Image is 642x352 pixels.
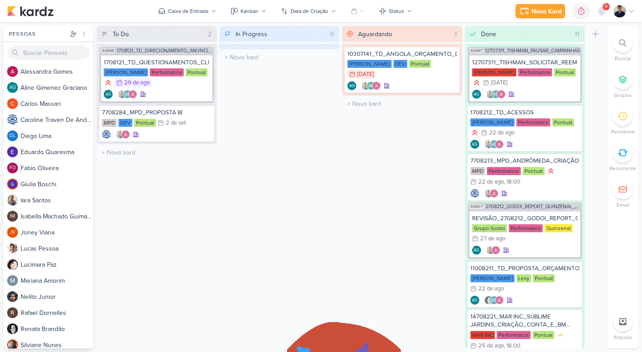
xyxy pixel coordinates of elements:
[21,308,93,318] div: R a f a e l D o r n e l l e s
[482,189,498,198] div: Colaboradores: Iara Santos, Alessandra Gomes
[7,30,68,38] div: Pessoas
[7,275,18,286] img: Mariana Amorim
[124,80,150,86] div: 29 de ago
[470,140,479,149] div: Criador(a): Aline Gimenez Graciano
[7,66,18,77] img: Alessandra Gomes
[472,246,481,255] div: Criador(a): Aline Gimenez Graciano
[123,90,132,99] div: Aline Gimenez Graciano
[21,260,93,269] div: L u c i m a r a P a z
[7,114,18,125] img: Caroline Traven De Andrade
[21,276,93,285] div: M a r i a n a A m o r i m
[486,90,495,99] img: Iara Santos
[7,211,18,222] div: Isabella Machado Guimarães
[484,296,493,305] img: Renata Brandão
[470,109,580,117] div: 1708212_TD_ACESSOS
[115,90,137,99] div: Colaboradores: Iara Santos, Aline Gimenez Graciano, Alessandra Gomes
[7,147,18,157] img: Eduardo Quaresma
[150,68,184,76] div: Performance
[472,224,507,232] div: Grupo Godoi
[613,5,626,17] img: Levy Pessoa
[118,90,127,99] img: Iara Santos
[21,115,93,125] div: C a r o l i n e T r a v e n D e A n d r a d e
[469,204,484,209] span: AG607
[523,167,545,175] div: Pontual
[484,140,493,149] img: Iara Santos
[504,343,520,349] div: , 18:00
[134,119,156,127] div: Pontual
[497,90,506,99] img: Alessandra Gomes
[607,33,638,63] li: Ctrl + F
[504,179,520,185] div: , 18:00
[556,331,565,339] div: Prioridade Média
[470,296,479,305] div: Criador(a): Aline Gimenez Graciano
[478,286,504,292] div: 22 de ago
[470,189,479,198] div: Criador(a): Caroline Traven De Andrade
[615,54,631,63] p: Buscar
[609,164,636,172] p: Recorrente
[470,264,580,272] div: 11008211_TD_PROPOSTA_ORÇAMENTO_AMPLIAÇÃO_DAS_PLANTAS
[367,81,376,90] div: Aline Gimenez Graciano
[515,4,565,18] button: Novo Kard
[487,167,521,175] div: Performance
[489,130,515,136] div: 22 de ago
[614,91,632,99] p: Grupos
[473,248,479,253] p: AG
[472,78,481,87] div: Prioridade Alta
[613,333,632,341] p: Arquivo
[490,296,498,305] div: Aline Gimenez Graciano
[7,163,18,173] div: Fabio Oliveira
[104,68,148,76] div: [PERSON_NAME]
[545,224,573,232] div: Quinzenal
[9,85,16,90] p: AG
[7,82,18,93] div: Aline Gimenez Graciano
[128,90,137,99] img: Alessandra Gomes
[221,51,338,64] input: + Novo kard
[7,243,18,254] img: Lucas Pessoa
[344,97,460,110] input: + Novo kard
[480,236,505,242] div: 27 de ago
[552,118,574,126] div: Pontual
[485,48,580,53] span: 12707311_TISHMAN_PAUSAR_CAMPANHAS
[472,298,477,303] p: AG
[21,99,93,109] div: C a r l o s M a s s a r i
[372,81,381,90] img: Alessandra Gomes
[106,92,111,97] p: AG
[491,298,497,303] p: AG
[533,274,555,282] div: Pontual
[368,84,374,88] p: AG
[7,307,18,318] img: Rafael Dornelles
[518,68,552,76] div: Performance
[393,60,407,68] div: DEV
[470,189,479,198] img: Caroline Traven De Andrade
[472,246,481,255] div: Aline Gimenez Graciano
[21,147,93,157] div: E d u a r d o Q u a r e s m a
[604,3,609,10] span: 9+
[104,78,113,87] div: Prioridade Alta
[486,246,495,255] img: Iara Santos
[10,230,15,235] p: JV
[7,339,18,350] img: Silviane Nunes
[473,92,479,97] p: AG
[7,179,18,189] img: Giulia Boschi
[486,204,581,209] span: 2708212_GODOI_REPORT_QUINZENAL_28.08
[357,71,374,77] div: [DATE]
[347,60,392,68] div: [PERSON_NAME]
[10,214,15,219] p: IM
[118,119,132,127] div: DEV
[21,212,93,221] div: I s a b e l l a M a c h a d o G u i m a r ã e s
[546,167,555,176] div: Prioridade Alta
[509,224,543,232] div: Performance
[21,196,93,205] div: I a r a S a n t o s
[102,109,211,117] div: 7708284_MPD_PROPOSTA BI
[472,214,578,222] div: REVISÃO_2708212_GODOI_REPORT_QUINZENAL_28.08
[7,227,18,238] div: Joney Viana
[491,90,500,99] div: Aline Gimenez Graciano
[349,84,355,88] p: AG
[166,120,186,126] div: 2 de set
[470,296,479,305] div: Aline Gimenez Graciano
[7,6,54,17] img: kardz.app
[491,80,507,86] div: [DATE]
[478,179,504,185] div: 22 de ago
[21,228,93,237] div: J o n e y V i a n a
[470,167,485,175] div: MPD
